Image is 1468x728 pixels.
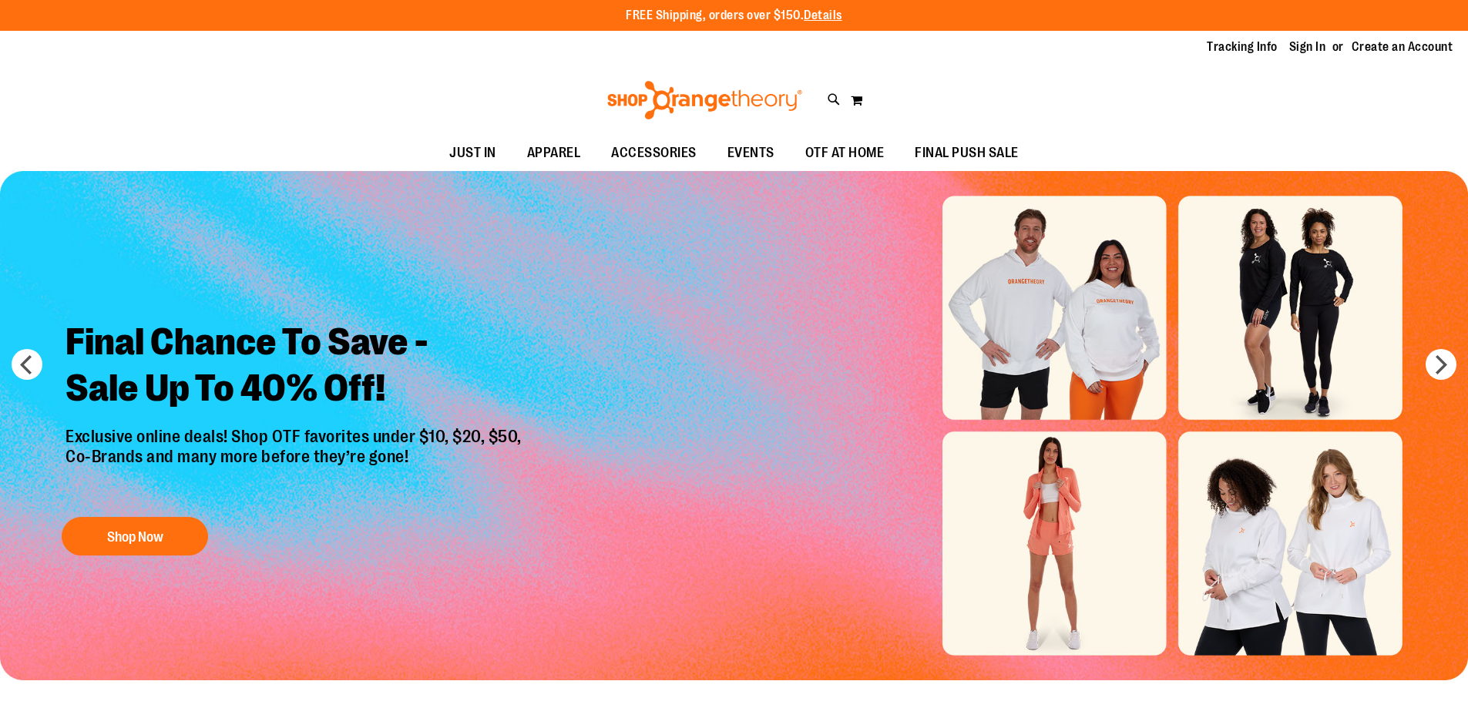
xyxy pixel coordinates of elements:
a: Final Chance To Save -Sale Up To 40% Off! Exclusive online deals! Shop OTF favorites under $10, $... [54,307,537,564]
span: APPAREL [527,136,581,170]
a: Sign In [1289,39,1326,55]
span: OTF AT HOME [805,136,885,170]
img: Shop Orangetheory [605,81,805,119]
p: Exclusive online deals! Shop OTF favorites under $10, $20, $50, Co-Brands and many more before th... [54,427,537,502]
span: ACCESSORIES [611,136,697,170]
span: FINAL PUSH SALE [915,136,1019,170]
span: EVENTS [727,136,774,170]
button: Shop Now [62,517,208,555]
a: Create an Account [1352,39,1453,55]
h2: Final Chance To Save - Sale Up To 40% Off! [54,307,537,427]
p: FREE Shipping, orders over $150. [626,7,842,25]
button: next [1426,349,1456,380]
a: Tracking Info [1207,39,1278,55]
span: JUST IN [449,136,496,170]
a: Details [804,8,842,22]
button: prev [12,349,42,380]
